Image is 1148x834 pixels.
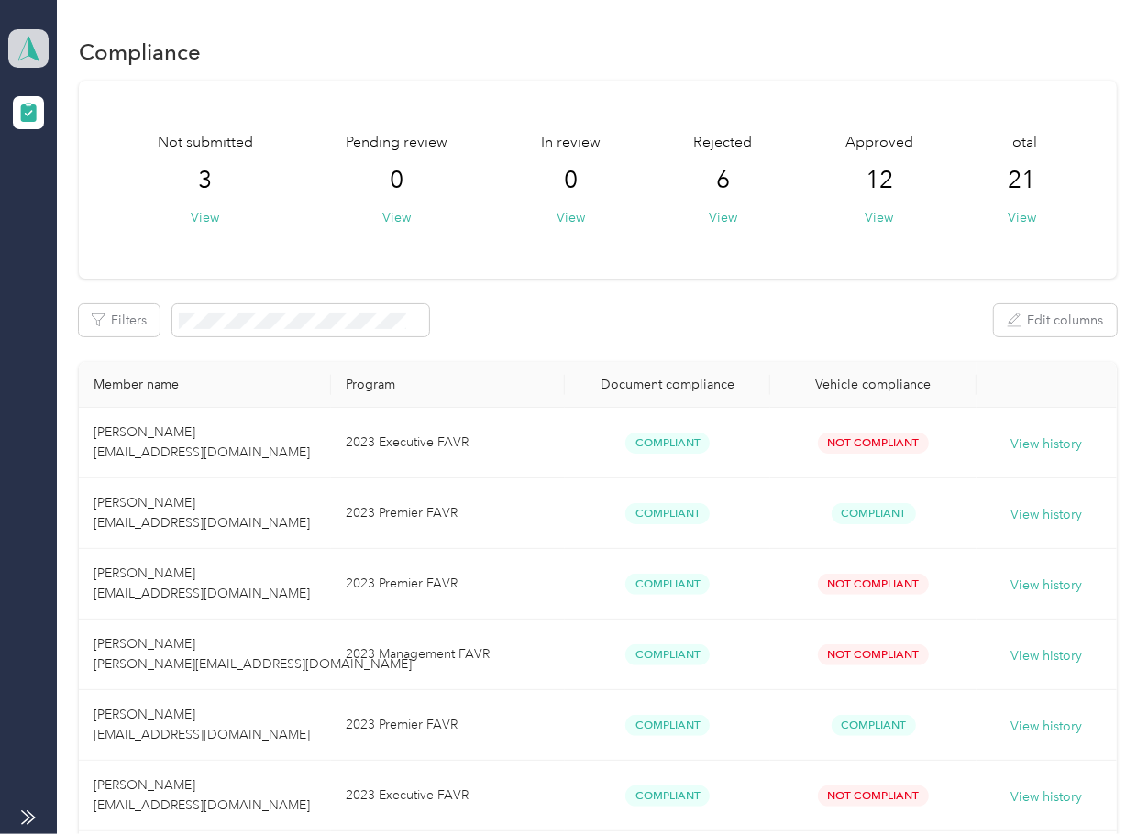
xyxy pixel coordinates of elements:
[94,777,310,813] span: [PERSON_NAME] [EMAIL_ADDRESS][DOMAIN_NAME]
[199,166,213,195] span: 3
[1010,787,1082,807] button: View history
[79,304,160,336] button: Filters
[158,132,253,154] span: Not submitted
[1010,717,1082,737] button: View history
[331,478,565,549] td: 2023 Premier FAVR
[625,785,710,807] span: Compliant
[331,549,565,620] td: 2023 Premier FAVR
[845,132,913,154] span: Approved
[1008,208,1036,227] button: View
[625,715,710,736] span: Compliant
[331,690,565,761] td: 2023 Premier FAVR
[832,715,916,736] span: Compliant
[1010,646,1082,666] button: View history
[709,208,737,227] button: View
[818,574,929,595] span: Not Compliant
[1009,166,1036,195] span: 21
[625,644,710,665] span: Compliant
[94,565,310,601] span: [PERSON_NAME] [EMAIL_ADDRESS][DOMAIN_NAME]
[383,208,412,227] button: View
[818,644,929,665] span: Not Compliant
[79,42,201,61] h1: Compliance
[785,377,961,392] div: Vehicle compliance
[94,424,310,460] span: [PERSON_NAME] [EMAIL_ADDRESS][DOMAIN_NAME]
[580,377,756,392] div: Document compliance
[818,433,929,454] span: Not Compliant
[347,132,448,154] span: Pending review
[625,574,710,595] span: Compliant
[1010,434,1082,455] button: View history
[94,636,412,672] span: [PERSON_NAME] [PERSON_NAME][EMAIL_ADDRESS][DOMAIN_NAME]
[1010,576,1082,596] button: View history
[541,132,601,154] span: In review
[94,707,310,742] span: [PERSON_NAME] [EMAIL_ADDRESS][DOMAIN_NAME]
[866,208,894,227] button: View
[994,304,1117,336] button: Edit columns
[866,166,893,195] span: 12
[557,208,585,227] button: View
[625,503,710,524] span: Compliant
[1007,132,1038,154] span: Total
[1010,505,1082,525] button: View history
[832,503,916,524] span: Compliant
[391,166,404,195] span: 0
[79,362,331,408] th: Member name
[694,132,753,154] span: Rejected
[1045,731,1148,834] iframe: Everlance-gr Chat Button Frame
[331,761,565,831] td: 2023 Executive FAVR
[94,495,310,531] span: [PERSON_NAME] [EMAIL_ADDRESS][DOMAIN_NAME]
[331,620,565,690] td: 2023 Management FAVR
[331,362,565,408] th: Program
[818,785,929,807] span: Not Compliant
[625,433,710,454] span: Compliant
[564,166,578,195] span: 0
[716,166,730,195] span: 6
[331,408,565,478] td: 2023 Executive FAVR
[192,208,220,227] button: View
